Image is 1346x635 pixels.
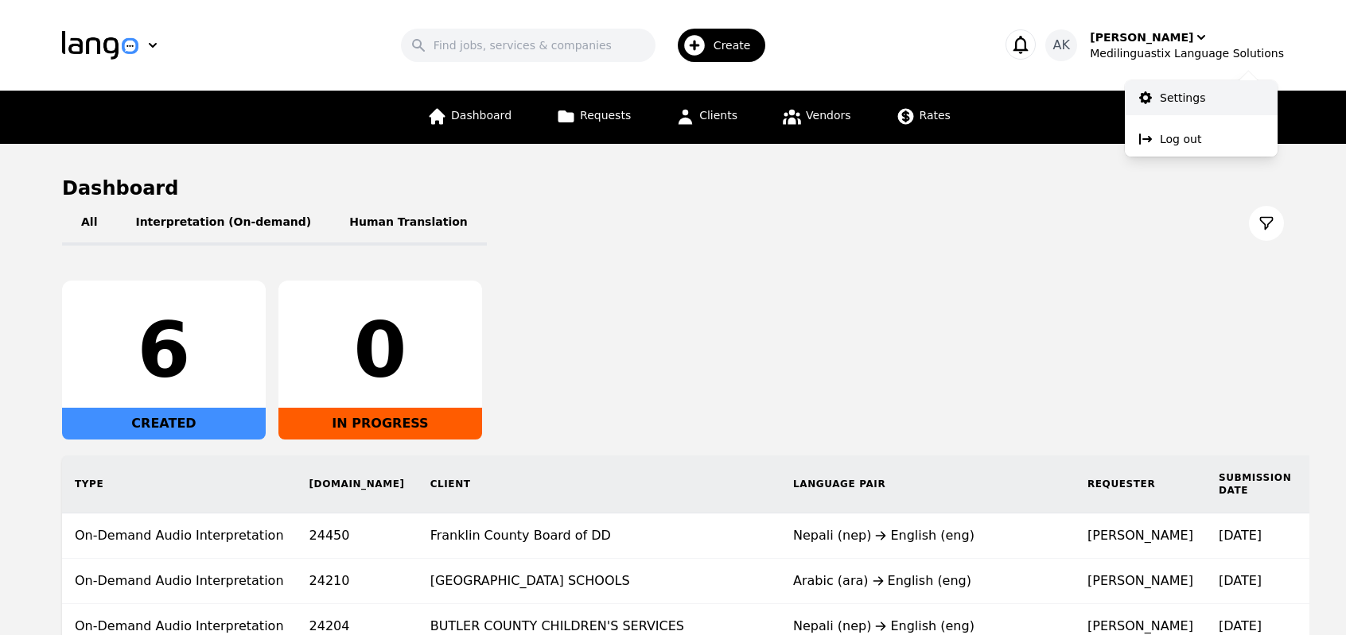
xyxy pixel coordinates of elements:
div: Medilinguastix Language Solutions [1090,45,1284,61]
div: IN PROGRESS [278,408,482,439]
td: Franklin County Board of DD [418,513,780,559]
span: Vendors [806,109,850,122]
td: [PERSON_NAME] [1075,513,1206,559]
div: Arabic (ara) English (eng) [793,571,1062,590]
th: Client [418,455,780,513]
div: Nepali (nep) English (eng) [793,526,1062,545]
span: AK [1053,36,1070,55]
a: Requests [547,91,640,144]
time: [DATE] [1219,573,1262,588]
div: CREATED [62,408,266,439]
a: Dashboard [418,91,521,144]
span: Requests [580,109,631,122]
td: 24450 [297,513,418,559]
a: Rates [886,91,960,144]
td: On-Demand Audio Interpretation [62,559,297,604]
th: Submission Date [1206,455,1304,513]
div: 0 [291,312,469,389]
span: Dashboard [451,109,512,122]
time: [DATE] [1219,528,1262,543]
span: Clients [699,109,737,122]
time: [DATE] [1219,618,1262,633]
td: [GEOGRAPHIC_DATA] SCHOOLS [418,559,780,604]
a: Clients [666,91,747,144]
button: Filter [1249,206,1284,241]
p: Log out [1160,131,1201,147]
div: 6 [75,312,253,389]
button: All [62,201,116,246]
button: Create [655,22,776,68]
span: Create [714,37,762,53]
td: 24210 [297,559,418,604]
button: Human Translation [330,201,487,246]
a: Vendors [772,91,860,144]
th: [DOMAIN_NAME] [297,455,418,513]
img: Logo [62,31,138,60]
th: Requester [1075,455,1206,513]
div: [PERSON_NAME] [1090,29,1193,45]
button: AK[PERSON_NAME]Medilinguastix Language Solutions [1045,29,1284,61]
td: [PERSON_NAME] [1075,559,1206,604]
button: Interpretation (On-demand) [116,201,330,246]
input: Find jobs, services & companies [401,29,655,62]
th: Type [62,455,297,513]
th: Language Pair [780,455,1075,513]
td: On-Demand Audio Interpretation [62,513,297,559]
p: Settings [1160,90,1205,106]
span: Rates [920,109,951,122]
h1: Dashboard [62,176,1284,201]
